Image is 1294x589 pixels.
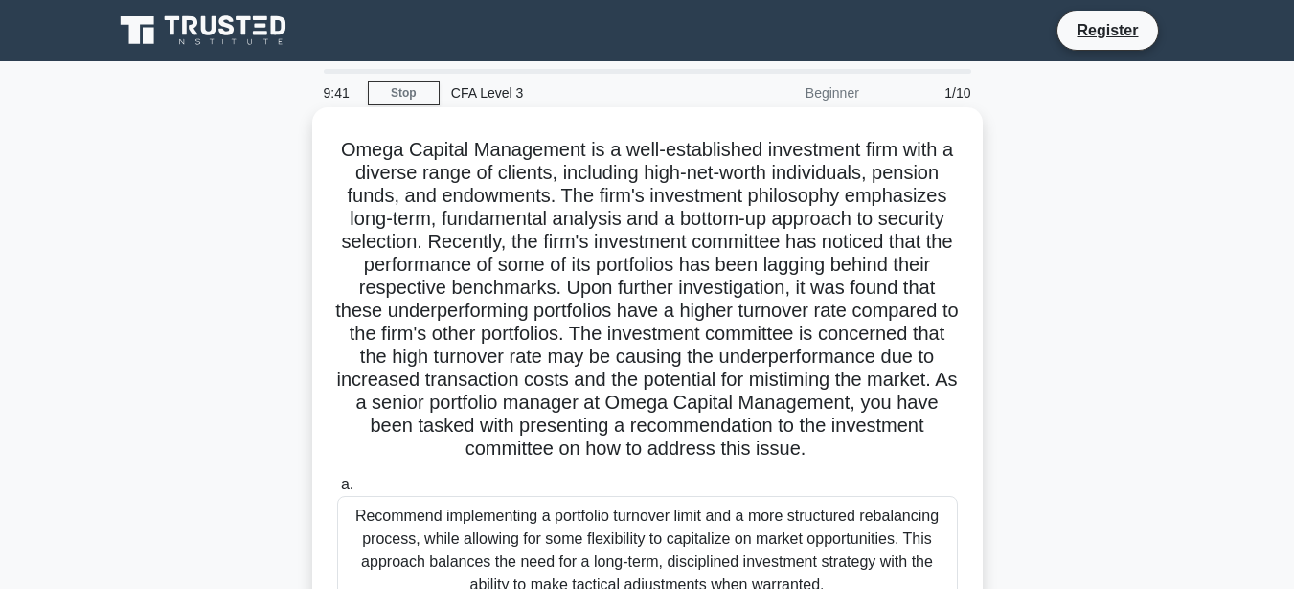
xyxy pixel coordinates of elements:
div: 1/10 [871,74,983,112]
div: Beginner [703,74,871,112]
a: Stop [368,81,440,105]
div: CFA Level 3 [440,74,703,112]
a: Register [1065,18,1149,42]
div: 9:41 [312,74,368,112]
span: a. [341,476,353,492]
h5: Omega Capital Management is a well-established investment firm with a diverse range of clients, i... [335,138,960,462]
